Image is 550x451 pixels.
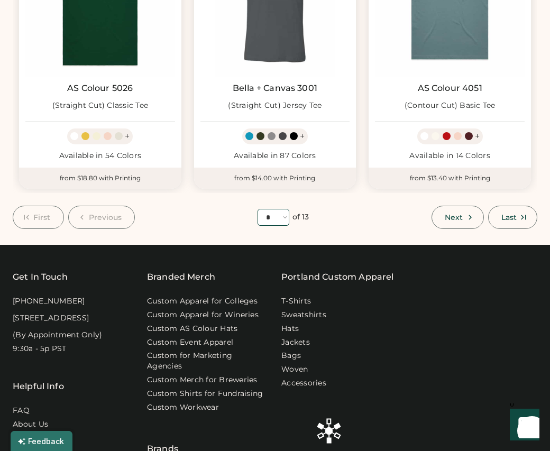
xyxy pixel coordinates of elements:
[292,212,309,223] div: of 13
[13,313,89,324] div: [STREET_ADDRESS]
[13,380,64,393] div: Helpful Info
[281,271,393,283] a: Portland Custom Apparel
[405,100,496,111] div: (Contour Cut) Basic Tee
[68,206,135,229] button: Previous
[281,337,310,348] a: Jackets
[13,419,48,430] a: About Us
[300,131,305,142] div: +
[281,351,301,361] a: Bags
[281,324,299,334] a: Hats
[432,206,483,229] button: Next
[147,324,237,334] a: Custom AS Colour Hats
[316,418,342,444] img: Rendered Logo - Screens
[445,214,463,221] span: Next
[369,168,531,189] div: from $13.40 with Printing
[125,131,130,142] div: +
[147,310,259,320] a: Custom Apparel for Wineries
[147,375,258,385] a: Custom Merch for Breweries
[233,83,317,94] a: Bella + Canvas 3001
[89,214,122,221] span: Previous
[52,100,149,111] div: (Straight Cut) Classic Tee
[147,402,219,413] a: Custom Workwear
[501,214,517,221] span: Last
[281,310,326,320] a: Sweatshirts
[13,271,68,283] div: Get In Touch
[13,206,64,229] button: First
[500,403,545,449] iframe: Front Chat
[475,131,480,142] div: +
[19,168,181,189] div: from $18.80 with Printing
[33,214,51,221] span: First
[281,378,326,389] a: Accessories
[147,296,258,307] a: Custom Apparel for Colleges
[13,406,30,416] a: FAQ
[281,364,308,375] a: Woven
[281,296,311,307] a: T-Shirts
[25,151,175,161] div: Available in 54 Colors
[147,271,215,283] div: Branded Merch
[13,296,85,307] div: [PHONE_NUMBER]
[488,206,537,229] button: Last
[375,151,525,161] div: Available in 14 Colors
[200,151,350,161] div: Available in 87 Colors
[13,330,102,340] div: (By Appointment Only)
[147,351,269,372] a: Custom for Marketing Agencies
[67,83,133,94] a: AS Colour 5026
[194,168,356,189] div: from $14.00 with Printing
[13,344,67,354] div: 9:30a - 5p PST
[147,337,233,348] a: Custom Event Apparel
[418,83,482,94] a: AS Colour 4051
[147,389,263,399] a: Custom Shirts for Fundraising
[228,100,322,111] div: (Straight Cut) Jersey Tee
